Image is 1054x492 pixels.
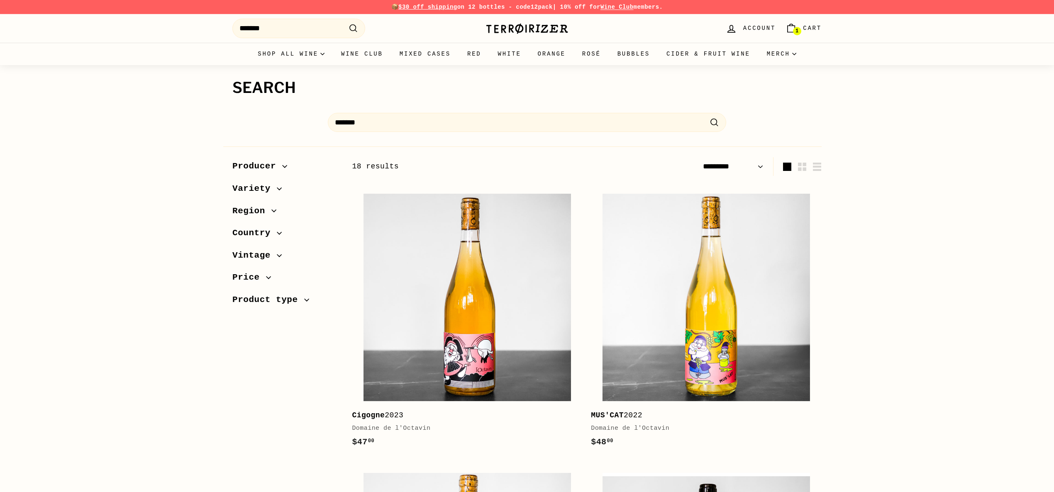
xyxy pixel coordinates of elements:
a: Cart [781,16,827,41]
a: Red [459,43,490,65]
button: Price [232,268,339,291]
a: Wine Club [600,4,634,10]
a: MUS'CAT2022Domaine de l'Octavin [591,182,822,457]
span: Region [232,204,271,218]
button: Region [232,202,339,224]
span: 1 [795,28,798,34]
span: $47 [352,437,374,447]
span: Price [232,270,266,285]
span: $30 off shipping [398,4,457,10]
span: Vintage [232,248,277,263]
a: White [490,43,529,65]
div: 18 results [352,161,587,173]
p: 📦 on 12 bottles - code | 10% off for members. [232,2,822,12]
b: MUS'CAT [591,411,624,419]
a: Account [721,16,781,41]
button: Variety [232,180,339,202]
span: Variety [232,182,277,196]
sup: 00 [607,438,613,444]
a: Wine Club [333,43,391,65]
a: Cider & Fruit Wine [658,43,759,65]
span: Country [232,226,277,240]
a: Mixed Cases [391,43,459,65]
a: Orange [529,43,574,65]
a: Rosé [574,43,609,65]
div: Domaine de l'Octavin [591,424,813,434]
summary: Shop all wine [249,43,333,65]
span: Producer [232,159,282,173]
summary: Merch [759,43,805,65]
div: Domaine de l'Octavin [352,424,574,434]
span: Product type [232,293,304,307]
span: Account [743,24,776,33]
button: Producer [232,157,339,180]
button: Country [232,224,339,246]
h1: Search [232,80,822,96]
b: Cigogne [352,411,385,419]
span: $48 [591,437,613,447]
button: Product type [232,291,339,313]
strong: 12pack [531,4,553,10]
a: Bubbles [609,43,658,65]
span: Cart [803,24,822,33]
button: Vintage [232,246,339,269]
a: Cigogne2023Domaine de l'Octavin [352,182,583,457]
div: Primary [216,43,838,65]
sup: 00 [368,438,374,444]
div: 2022 [591,409,813,421]
div: 2023 [352,409,574,421]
